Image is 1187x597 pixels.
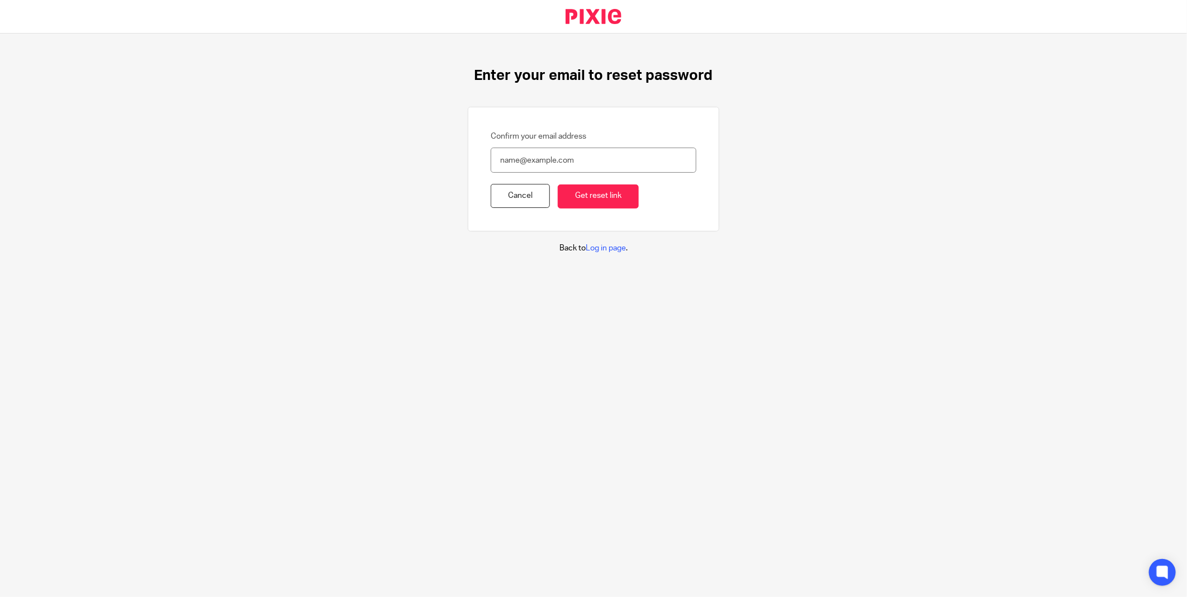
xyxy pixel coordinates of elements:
h1: Enter your email to reset password [474,67,713,84]
label: Confirm your email address [491,131,586,142]
a: Cancel [491,184,550,208]
input: Get reset link [558,184,639,209]
p: Back to . [559,243,628,254]
input: name@example.com [491,148,696,173]
a: Log in page [586,244,626,252]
